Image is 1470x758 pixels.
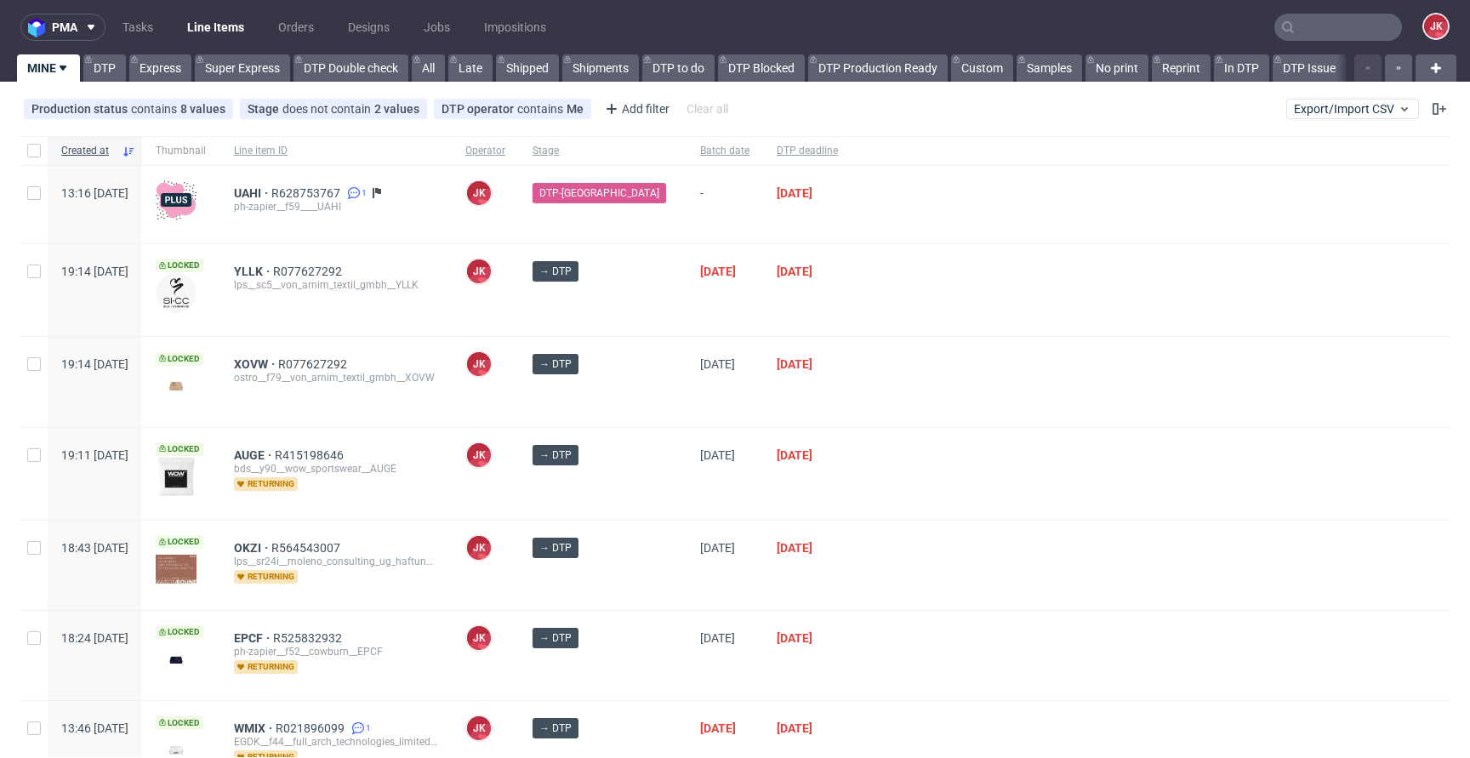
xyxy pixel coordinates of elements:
[156,555,197,584] img: version_two_editor_design.png
[539,540,572,556] span: → DTP
[234,200,438,214] div: ph-zapier__f59____UAHI
[131,102,180,116] span: contains
[234,357,278,371] a: XOVW
[1294,102,1411,116] span: Export/Import CSV
[467,181,491,205] figcaption: JK
[1085,54,1148,82] a: No print
[156,442,203,456] span: Locked
[273,265,345,278] a: R077627292
[777,631,812,645] span: [DATE]
[700,186,749,223] span: -
[61,631,128,645] span: 18:24 [DATE]
[567,102,584,116] div: Me
[362,186,367,200] span: 1
[61,721,128,735] span: 13:46 [DATE]
[474,14,556,41] a: Impositions
[273,631,345,645] a: R525832932
[61,186,128,200] span: 13:16 [DATE]
[700,265,736,278] span: [DATE]
[234,541,271,555] a: OKZI
[234,735,438,749] div: EGDK__f44__full_arch_technologies_limited__WMIX
[52,21,77,33] span: pma
[467,352,491,376] figcaption: JK
[539,356,572,372] span: → DTP
[61,265,128,278] span: 19:14 [DATE]
[951,54,1013,82] a: Custom
[533,144,673,158] span: Stage
[61,357,128,371] span: 19:14 [DATE]
[275,448,347,462] span: R415198646
[442,102,517,116] span: DTP operator
[1273,54,1346,82] a: DTP Issue
[777,265,812,278] span: [DATE]
[683,97,732,121] div: Clear all
[28,18,52,37] img: logo
[293,54,408,82] a: DTP Double check
[234,721,276,735] a: WMIX
[83,54,126,82] a: DTP
[700,631,735,645] span: [DATE]
[234,186,271,200] a: UAHI
[156,144,207,158] span: Thumbnail
[777,144,838,158] span: DTP deadline
[156,259,203,272] span: Locked
[777,186,812,200] span: [DATE]
[129,54,191,82] a: Express
[156,716,203,730] span: Locked
[234,371,438,385] div: ostro__f79__von_arnim_textil_gmbh__XOVW
[31,102,131,116] span: Production status
[276,721,348,735] a: R021896099
[338,14,400,41] a: Designs
[467,443,491,467] figcaption: JK
[234,645,438,658] div: ph-zapier__f52__cowburn__EPCF
[777,357,812,371] span: [DATE]
[271,541,344,555] a: R564543007
[180,102,225,116] div: 8 values
[1017,54,1082,82] a: Samples
[598,95,673,123] div: Add filter
[700,721,736,735] span: [DATE]
[234,631,273,645] a: EPCF
[448,54,493,82] a: Late
[700,357,735,371] span: [DATE]
[156,374,197,397] img: version_two_editor_design
[61,144,115,158] span: Created at
[539,630,572,646] span: → DTP
[1152,54,1211,82] a: Reprint
[413,14,460,41] a: Jobs
[234,555,438,568] div: lps__sr24i__moleno_consulting_ug_haftungsbeschrankt__OKZI
[234,144,438,158] span: Line item ID
[234,660,298,674] span: returning
[248,102,282,116] span: Stage
[234,477,298,491] span: returning
[17,54,80,82] a: MINE
[777,721,812,735] span: [DATE]
[374,102,419,116] div: 2 values
[344,186,367,200] a: 1
[808,54,948,82] a: DTP Production Ready
[539,264,572,279] span: → DTP
[234,462,438,476] div: bds__y90__wow_sportswear__AUGE
[112,14,163,41] a: Tasks
[366,721,371,735] span: 1
[700,448,735,462] span: [DATE]
[156,272,197,313] img: version_two_editor_design
[642,54,715,82] a: DTP to do
[282,102,374,116] span: does not contain
[539,721,572,736] span: → DTP
[496,54,559,82] a: Shipped
[539,447,572,463] span: → DTP
[700,541,735,555] span: [DATE]
[234,278,438,292] div: lps__sc5__von_arnim_textil_gmbh__YLLK
[562,54,639,82] a: Shipments
[271,186,344,200] a: R628753767
[467,716,491,740] figcaption: JK
[1214,54,1269,82] a: In DTP
[278,357,350,371] a: R077627292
